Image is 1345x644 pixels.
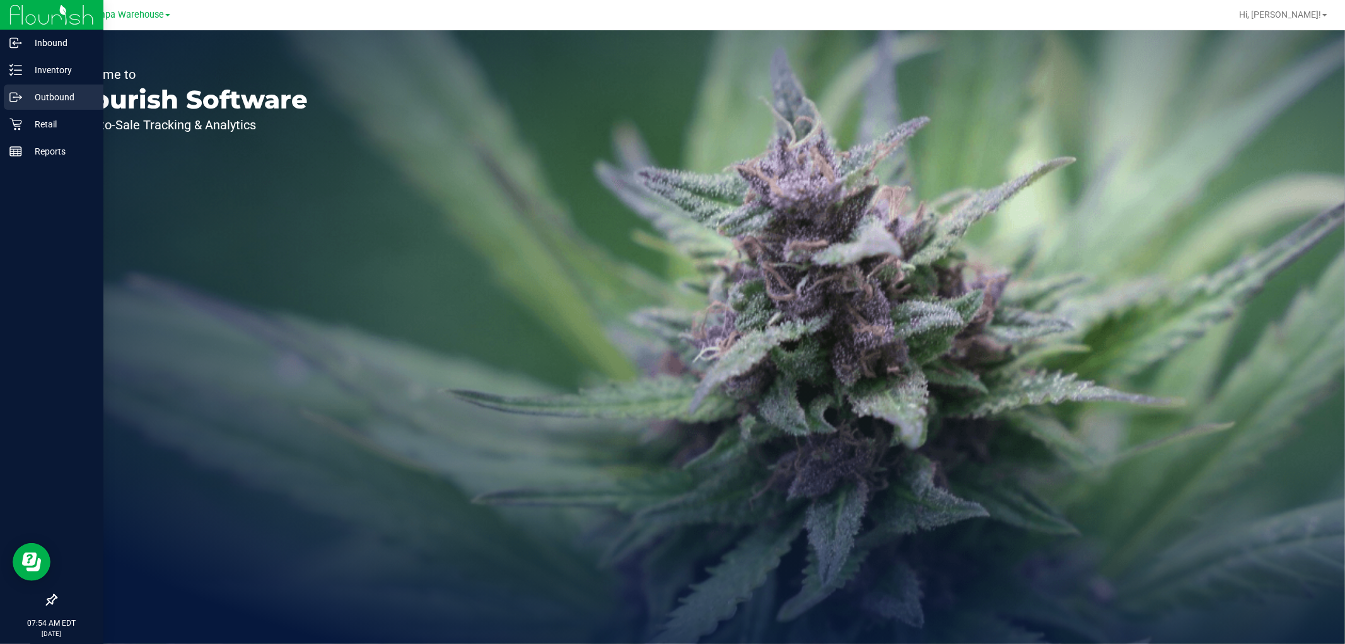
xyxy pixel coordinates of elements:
inline-svg: Inventory [9,64,22,76]
p: Flourish Software [68,87,308,112]
iframe: Resource center [13,543,50,581]
inline-svg: Retail [9,118,22,131]
p: [DATE] [6,629,98,638]
p: Seed-to-Sale Tracking & Analytics [68,119,308,131]
span: Tampa Warehouse [87,9,164,20]
p: Inbound [22,35,98,50]
p: 07:54 AM EDT [6,618,98,629]
inline-svg: Outbound [9,91,22,103]
p: Retail [22,117,98,132]
p: Reports [22,144,98,159]
span: Hi, [PERSON_NAME]! [1239,9,1321,20]
inline-svg: Inbound [9,37,22,49]
inline-svg: Reports [9,145,22,158]
p: Outbound [22,90,98,105]
p: Welcome to [68,68,308,81]
p: Inventory [22,62,98,78]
